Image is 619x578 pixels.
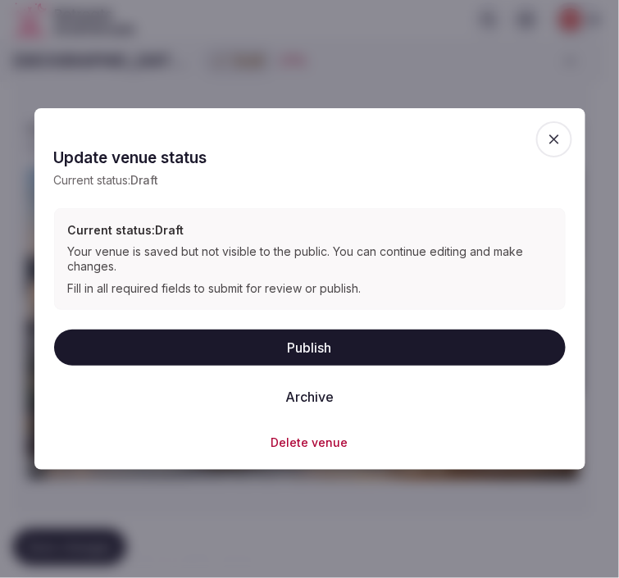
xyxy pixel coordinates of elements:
span: Draft [131,173,159,187]
p: Current status: [54,172,566,189]
div: Your venue is saved but not visible to the public. You can continue editing and make changes. [68,244,552,274]
button: Archive [272,379,347,415]
h3: Current status: Draft [68,222,552,239]
div: Fill in all required fields to submit for review or publish. [68,281,552,296]
button: Publish [54,330,566,366]
button: Delete venue [271,435,348,451]
h2: Update venue status [54,148,566,170]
